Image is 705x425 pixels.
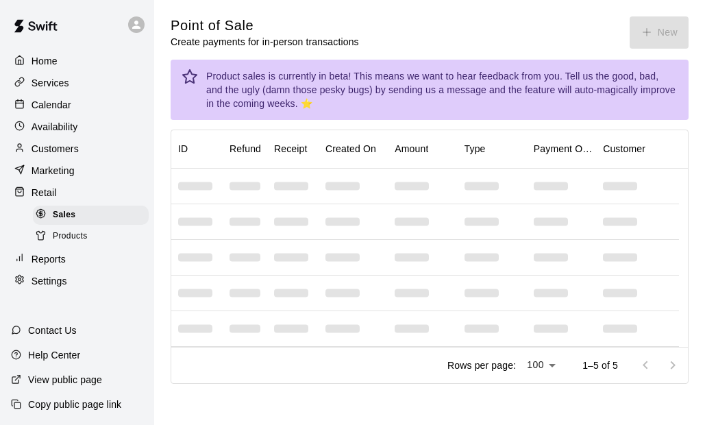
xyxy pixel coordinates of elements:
div: Receipt [267,130,319,168]
a: Services [11,73,143,93]
div: Payment Option [534,130,596,168]
p: Settings [32,274,67,288]
div: Type [465,130,486,168]
div: Amount [395,130,428,168]
div: ID [171,130,223,168]
span: Sales [53,208,75,222]
p: Services [32,76,69,90]
div: Payment Option [527,130,596,168]
div: Customer [596,130,665,168]
a: sending us a message [388,84,486,95]
div: Customer [603,130,645,168]
h5: Point of Sale [171,16,359,35]
div: 100 [521,355,560,375]
a: Availability [11,117,143,137]
p: Reports [32,252,66,266]
p: Marketing [32,164,75,178]
div: Sales [33,206,149,225]
p: Availability [32,120,78,134]
p: Create payments for in-person transactions [171,35,359,49]
a: Marketing [11,160,143,181]
p: View public page [28,373,102,387]
a: Home [11,51,143,71]
p: Retail [32,186,57,199]
p: Rows per page: [447,359,516,372]
a: Calendar [11,95,143,115]
a: Reports [11,249,143,269]
div: Product sales is currently in beta! This means we want to hear feedback from you. Tell us the goo... [206,64,678,116]
a: Sales [33,204,154,226]
a: Customers [11,138,143,159]
div: Refund [223,130,267,168]
p: Customers [32,142,79,156]
div: Created On [325,130,376,168]
a: Products [33,226,154,247]
a: Settings [11,271,143,291]
div: Created On [319,130,388,168]
p: Home [32,54,58,68]
a: Retail [11,182,143,203]
span: Products [53,230,88,243]
p: Help Center [28,348,80,362]
div: Products [33,227,149,246]
p: Calendar [32,98,71,112]
div: ID [178,130,188,168]
p: Contact Us [28,324,77,337]
div: Receipt [274,130,308,168]
p: 1–5 of 5 [582,359,618,372]
div: Amount [388,130,457,168]
p: Copy public page link [28,398,121,411]
div: Refund [230,130,261,168]
div: Type [458,130,527,168]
